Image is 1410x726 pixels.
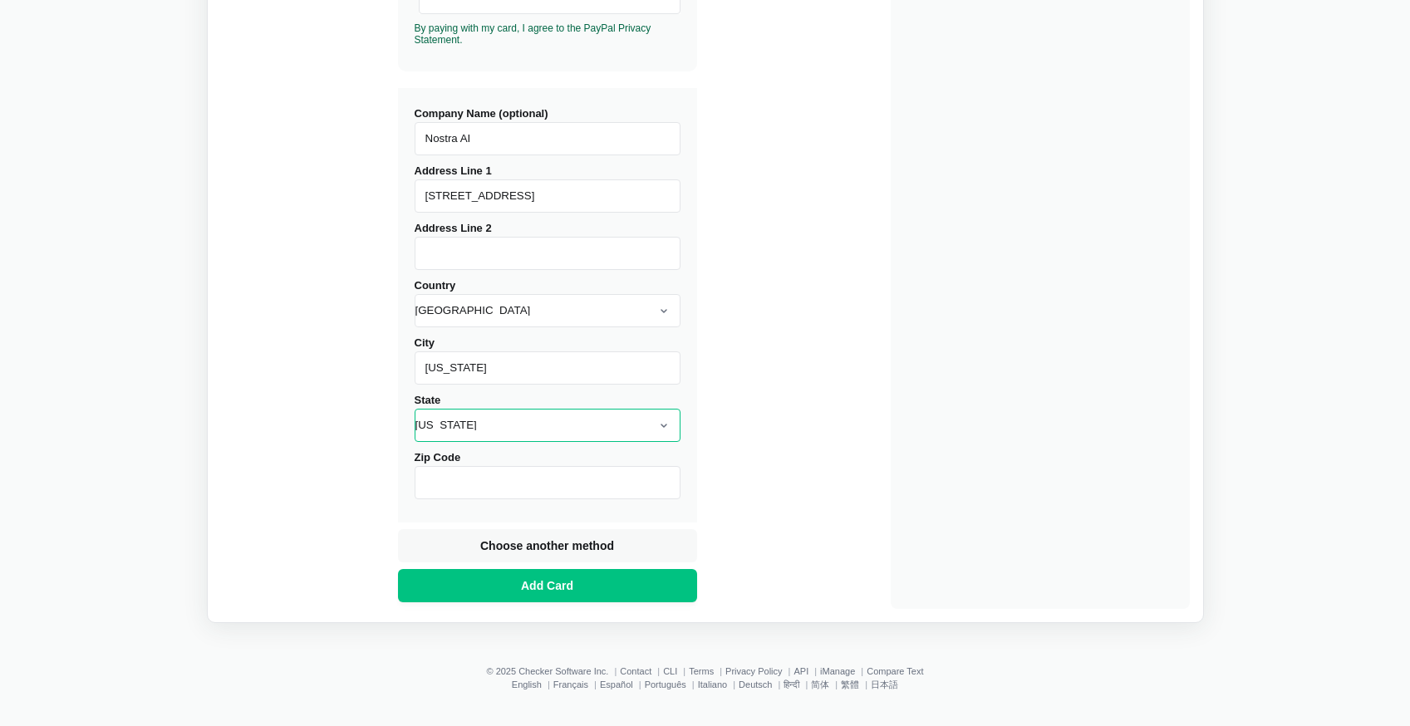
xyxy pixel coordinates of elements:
a: 简体 [811,679,829,689]
input: Address Line 2 [415,237,680,270]
input: Company Name (optional) [415,122,680,155]
a: 繁體 [841,679,859,689]
a: Terms [689,666,714,676]
a: Privacy Policy [725,666,782,676]
a: Compare Text [867,666,923,676]
a: Español [600,679,633,689]
a: API [793,666,808,676]
label: Zip Code [415,451,680,499]
select: State [415,409,680,442]
label: Company Name (optional) [415,107,680,155]
label: State [415,394,680,442]
a: Contact [620,666,651,676]
input: Address Line 1 [415,179,680,213]
a: By paying with my card, I agree to the PayPal Privacy Statement. [415,22,651,46]
a: English [512,679,542,689]
a: हिन्दी [784,679,799,689]
span: Choose another method [477,537,617,554]
li: © 2025 Checker Software Inc. [486,666,620,676]
a: Português [645,679,686,689]
label: Address Line 1 [415,164,680,213]
button: Choose another method [398,529,697,562]
a: CLI [663,666,677,676]
select: Country [415,294,680,327]
label: Address Line 2 [415,222,680,270]
a: 日本語 [871,679,898,689]
a: Deutsch [739,679,772,689]
label: Country [415,279,680,327]
a: Français [553,679,588,689]
span: Add Card [518,577,577,594]
a: Italiano [698,679,727,689]
label: City [415,336,680,385]
input: Zip Code [415,466,680,499]
a: iManage [820,666,855,676]
button: Add Card [398,569,697,602]
input: City [415,351,680,385]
